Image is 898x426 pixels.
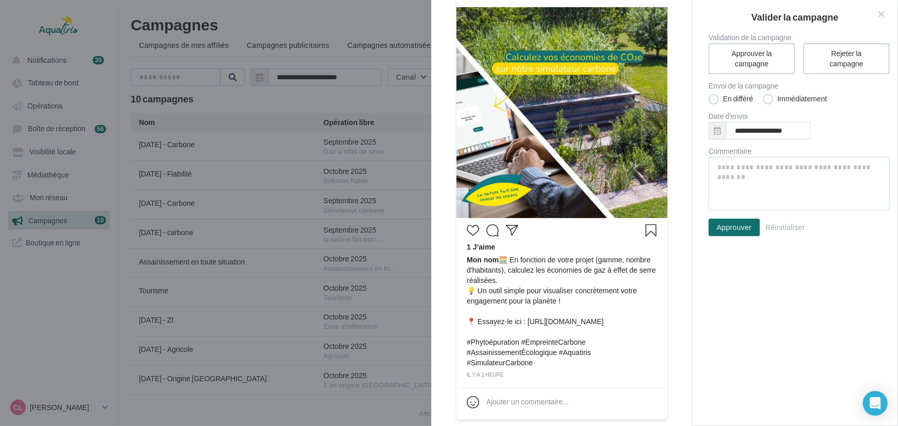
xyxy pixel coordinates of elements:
[467,370,657,380] div: il y a 1 heure
[709,148,890,155] label: Commentaire
[763,94,827,104] label: Immédiatement
[816,48,877,69] div: Rejeter la campagne
[863,391,888,416] div: Open Intercom Messenger
[467,224,479,237] svg: J’aime
[709,82,890,90] label: Envoi de la campagne
[709,113,890,120] label: Date d'envoi
[486,224,499,237] svg: Commenter
[645,224,657,237] svg: Enregistrer
[467,255,657,368] span: 🧮 En fonction de votre projet (gamme, nombre d'habitants), calculez les économies de gaz à effet ...
[486,397,569,407] div: Ajouter un commentaire...
[467,396,479,409] svg: Emoji
[709,12,882,22] h2: Valider la campagne
[506,224,518,237] svg: Partager la publication
[709,219,760,236] button: Approuver
[467,256,499,264] span: Mon nom
[721,48,783,69] div: Approuver la campagne
[709,34,890,41] label: Validation de la campagne
[762,221,809,234] button: Réinitialiser
[709,94,753,104] label: En différé
[467,242,657,255] div: 1 J’aime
